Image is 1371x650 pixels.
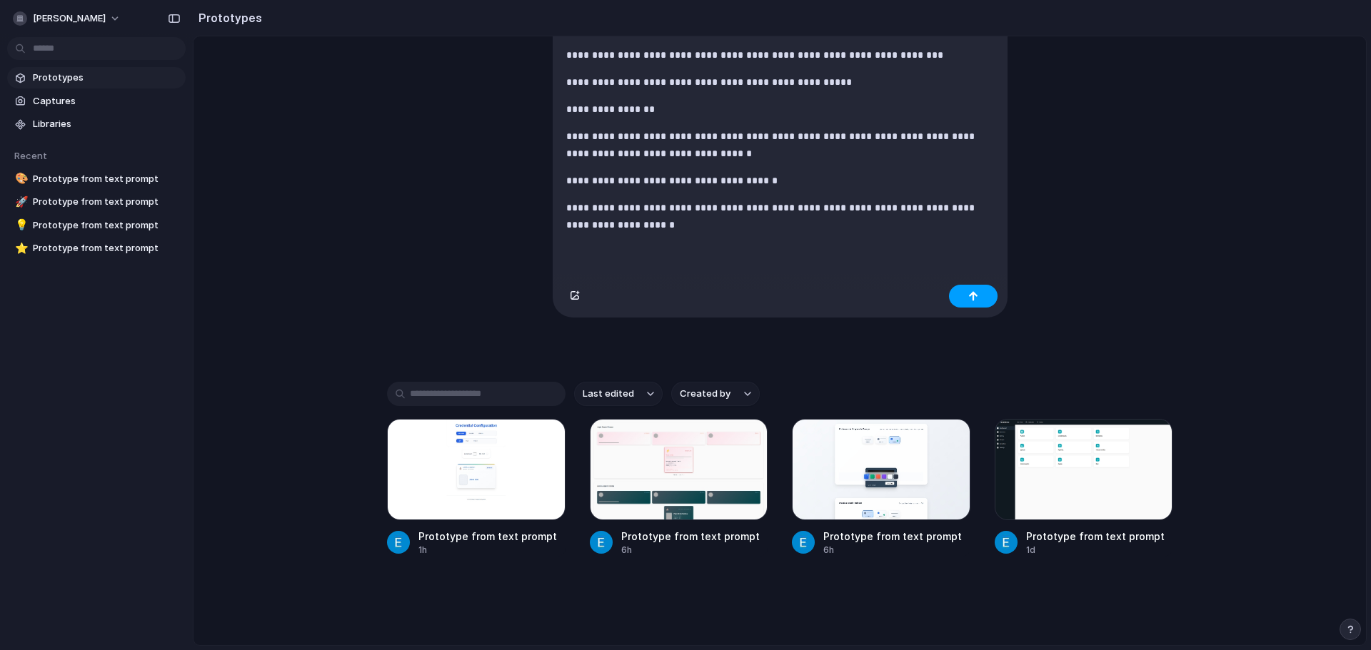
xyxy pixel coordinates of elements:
[33,172,180,186] span: Prototype from text prompt
[193,9,262,26] h2: Prototypes
[418,529,557,544] div: Prototype from text prompt
[574,382,663,406] button: Last edited
[7,168,186,190] a: 🎨Prototype from text prompt
[823,529,962,544] div: Prototype from text prompt
[13,218,27,233] button: 💡
[13,241,27,255] button: ⭐
[7,191,186,213] a: 🚀Prototype from text prompt
[14,150,47,161] span: Recent
[33,11,106,26] span: [PERSON_NAME]
[7,7,128,30] button: [PERSON_NAME]
[590,419,768,557] a: Prototype from text promptPrototype from text prompt6h
[387,419,566,557] a: Prototype from text promptPrototype from text prompt1h
[1026,544,1165,557] div: 1d
[583,387,634,401] span: Last edited
[1026,529,1165,544] div: Prototype from text prompt
[15,194,25,210] div: 🚀
[792,419,970,557] a: Prototype from text promptPrototype from text prompt6h
[7,67,186,88] a: Prototypes
[33,117,180,131] span: Libraries
[33,195,180,209] span: Prototype from text prompt
[33,71,180,85] span: Prototypes
[15,171,25,187] div: 🎨
[13,172,27,186] button: 🎨
[418,544,557,557] div: 1h
[33,94,180,108] span: Captures
[33,241,180,255] span: Prototype from text prompt
[7,215,186,236] a: 💡Prototype from text prompt
[621,529,760,544] div: Prototype from text prompt
[33,218,180,233] span: Prototype from text prompt
[13,195,27,209] button: 🚀
[15,217,25,233] div: 💡
[15,240,25,257] div: ⭐
[671,382,760,406] button: Created by
[823,544,962,557] div: 6h
[995,419,1173,557] a: Prototype from text promptPrototype from text prompt1d
[621,544,760,557] div: 6h
[7,238,186,259] a: ⭐Prototype from text prompt
[7,91,186,112] a: Captures
[7,113,186,135] a: Libraries
[680,387,730,401] span: Created by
